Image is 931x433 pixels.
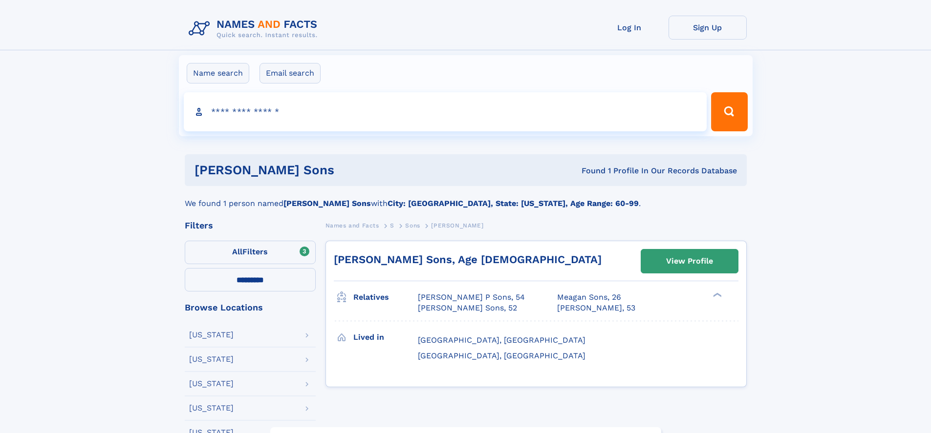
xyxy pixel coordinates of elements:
[260,63,321,83] label: Email search
[353,329,418,346] h3: Lived in
[390,219,394,231] a: S
[353,289,418,306] h3: Relatives
[189,380,234,388] div: [US_STATE]
[666,250,713,272] div: View Profile
[334,253,602,266] a: [PERSON_NAME] Sons, Age [DEMOGRAPHIC_DATA]
[185,221,316,230] div: Filters
[405,219,420,231] a: Sons
[711,292,722,298] div: ❯
[195,164,458,176] h1: [PERSON_NAME] Sons
[418,351,585,360] span: [GEOGRAPHIC_DATA], [GEOGRAPHIC_DATA]
[418,303,517,313] a: [PERSON_NAME] Sons, 52
[185,16,325,42] img: Logo Names and Facts
[590,16,669,40] a: Log In
[390,222,394,229] span: S
[283,199,371,208] b: [PERSON_NAME] Sons
[418,335,585,345] span: [GEOGRAPHIC_DATA], [GEOGRAPHIC_DATA]
[189,404,234,412] div: [US_STATE]
[185,186,747,209] div: We found 1 person named with .
[189,355,234,363] div: [US_STATE]
[189,331,234,339] div: [US_STATE]
[669,16,747,40] a: Sign Up
[185,303,316,312] div: Browse Locations
[187,63,249,83] label: Name search
[325,219,379,231] a: Names and Facts
[232,247,242,256] span: All
[405,222,420,229] span: Sons
[711,92,747,131] button: Search Button
[184,92,707,131] input: search input
[431,222,483,229] span: [PERSON_NAME]
[557,303,635,313] a: [PERSON_NAME], 53
[641,249,738,273] a: View Profile
[557,292,621,303] a: Meagan Sons, 26
[418,292,525,303] a: [PERSON_NAME] P Sons, 54
[458,165,737,176] div: Found 1 Profile In Our Records Database
[388,199,639,208] b: City: [GEOGRAPHIC_DATA], State: [US_STATE], Age Range: 60-99
[185,241,316,264] label: Filters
